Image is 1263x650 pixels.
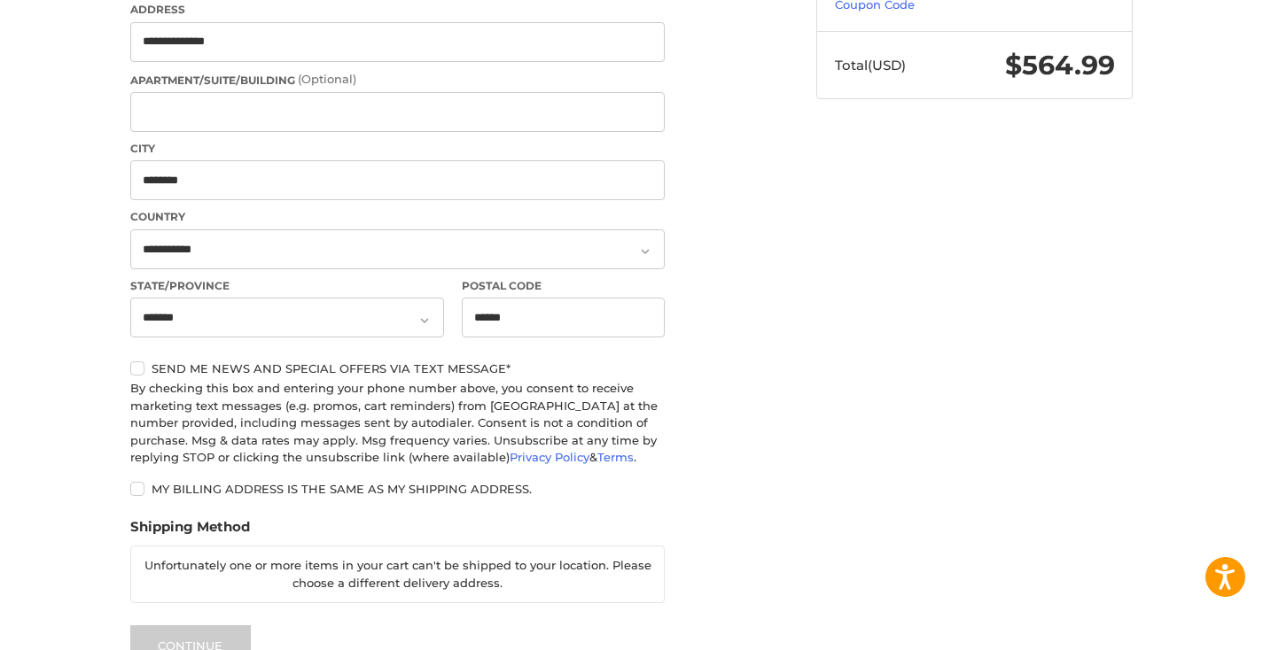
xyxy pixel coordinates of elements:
[130,482,665,496] label: My billing address is the same as my shipping address.
[131,548,664,600] p: Unfortunately one or more items in your cart can't be shipped to your location. Please choose a d...
[130,141,665,157] label: City
[130,278,444,294] label: State/Province
[130,71,665,89] label: Apartment/Suite/Building
[510,450,589,464] a: Privacy Policy
[462,278,666,294] label: Postal Code
[130,517,250,546] legend: Shipping Method
[597,450,634,464] a: Terms
[130,2,665,18] label: Address
[130,361,665,375] label: Send me news and special offers via text message*
[130,380,665,467] div: By checking this box and entering your phone number above, you consent to receive marketing text ...
[1005,49,1115,81] span: $564.99
[835,57,906,74] span: Total (USD)
[298,72,356,86] small: (Optional)
[130,209,665,225] label: Country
